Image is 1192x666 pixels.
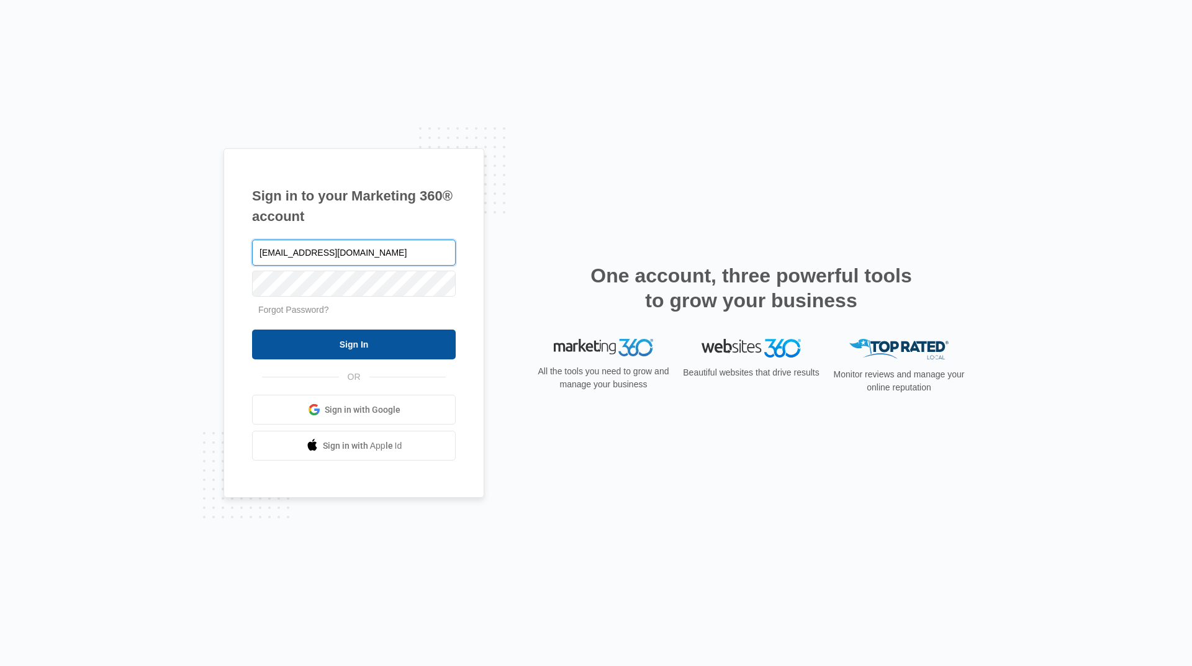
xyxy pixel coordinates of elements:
a: Forgot Password? [258,305,329,315]
h2: One account, three powerful tools to grow your business [587,263,916,313]
img: Marketing 360 [554,339,653,356]
a: Sign in with Google [252,395,456,425]
p: Monitor reviews and manage your online reputation [829,368,968,394]
img: Websites 360 [702,339,801,357]
p: Beautiful websites that drive results [682,366,821,379]
p: All the tools you need to grow and manage your business [534,365,673,391]
img: Top Rated Local [849,339,949,359]
span: Sign in with Apple Id [323,439,402,452]
a: Sign in with Apple Id [252,431,456,461]
span: OR [339,371,369,384]
input: Sign In [252,330,456,359]
input: Email [252,240,456,266]
span: Sign in with Google [325,403,400,416]
h1: Sign in to your Marketing 360® account [252,186,456,227]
